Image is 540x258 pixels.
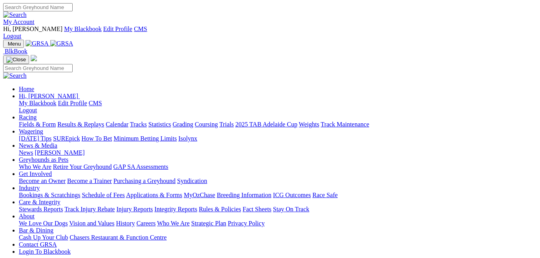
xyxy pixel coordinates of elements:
a: Results & Replays [57,121,104,128]
a: SUREpick [53,135,80,142]
div: Care & Integrity [19,206,537,213]
a: Who We Are [19,163,51,170]
div: About [19,220,537,227]
a: 2025 TAB Adelaide Cup [235,121,297,128]
div: Greyhounds as Pets [19,163,537,170]
a: My Account [3,18,35,25]
a: We Love Our Dogs [19,220,68,227]
a: Home [19,86,34,92]
a: Integrity Reports [154,206,197,212]
img: Search [3,72,27,79]
div: Industry [19,192,537,199]
a: Fields & Form [19,121,56,128]
a: Privacy Policy [228,220,265,227]
a: Calendar [106,121,128,128]
span: BlkBook [5,48,27,55]
a: Fact Sheets [243,206,271,212]
a: How To Bet [82,135,112,142]
a: Industry [19,185,40,191]
div: News & Media [19,149,537,156]
a: Care & Integrity [19,199,60,205]
a: Stay On Track [273,206,309,212]
span: Hi, [PERSON_NAME] [3,26,62,32]
a: Chasers Restaurant & Function Centre [70,234,167,241]
a: Vision and Values [69,220,114,227]
span: Hi, [PERSON_NAME] [19,93,78,99]
a: Schedule of Fees [82,192,124,198]
span: Menu [8,41,21,47]
a: Coursing [195,121,218,128]
a: Grading [173,121,193,128]
input: Search [3,64,73,72]
a: Race Safe [312,192,337,198]
img: Search [3,11,27,18]
a: Contact GRSA [19,241,57,248]
a: Rules & Policies [199,206,241,212]
a: My Blackbook [19,100,57,106]
a: Wagering [19,128,43,135]
a: Become an Owner [19,177,66,184]
a: CMS [134,26,147,32]
a: Bar & Dining [19,227,53,234]
a: Tracks [130,121,147,128]
a: News [19,149,33,156]
div: Get Involved [19,177,537,185]
a: [PERSON_NAME] [35,149,84,156]
a: About [19,213,35,220]
a: [DATE] Tips [19,135,51,142]
input: Search [3,3,73,11]
button: Toggle navigation [3,40,24,48]
a: Logout [19,107,37,113]
a: Racing [19,114,37,121]
a: Applications & Forms [126,192,182,198]
a: Who We Are [157,220,190,227]
a: Become a Trainer [67,177,112,184]
a: BlkBook [3,48,27,55]
a: My Blackbook [64,26,102,32]
a: Strategic Plan [191,220,226,227]
a: Cash Up Your Club [19,234,68,241]
a: News & Media [19,142,57,149]
a: Edit Profile [58,100,87,106]
a: Injury Reports [116,206,153,212]
a: Track Injury Rebate [64,206,115,212]
a: Trials [219,121,234,128]
a: GAP SA Assessments [113,163,168,170]
div: Hi, [PERSON_NAME] [19,100,537,114]
a: CMS [89,100,102,106]
a: Bookings & Scratchings [19,192,80,198]
a: Isolynx [178,135,197,142]
a: Retire Your Greyhound [53,163,112,170]
a: Breeding Information [217,192,271,198]
div: Wagering [19,135,537,142]
a: MyOzChase [184,192,215,198]
a: Stewards Reports [19,206,63,212]
img: GRSA [26,40,49,47]
a: Syndication [177,177,207,184]
div: Racing [19,121,537,128]
div: My Account [3,26,537,40]
img: Close [6,57,26,63]
a: Purchasing a Greyhound [113,177,176,184]
button: Toggle navigation [3,55,29,64]
a: ICG Outcomes [273,192,311,198]
a: Edit Profile [103,26,132,32]
a: Weights [299,121,319,128]
a: Hi, [PERSON_NAME] [19,93,80,99]
a: Minimum Betting Limits [113,135,177,142]
img: logo-grsa-white.png [31,55,37,61]
a: Get Involved [19,170,52,177]
a: Statistics [148,121,171,128]
a: Greyhounds as Pets [19,156,68,163]
a: Logout [3,33,21,39]
a: History [116,220,135,227]
div: Bar & Dining [19,234,537,241]
img: GRSA [50,40,73,47]
a: Careers [136,220,156,227]
a: Track Maintenance [321,121,369,128]
a: Login To Blackbook [19,248,71,255]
